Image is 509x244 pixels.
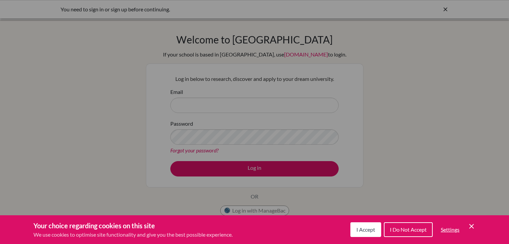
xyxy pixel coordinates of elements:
[356,226,375,233] span: I Accept
[435,223,465,236] button: Settings
[468,222,476,230] button: Save and close
[350,222,381,237] button: I Accept
[384,222,433,237] button: I Do Not Accept
[390,226,427,233] span: I Do Not Accept
[33,221,233,231] h3: Your choice regarding cookies on this site
[441,226,459,233] span: Settings
[33,231,233,239] p: We use cookies to optimise site functionality and give you the best possible experience.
